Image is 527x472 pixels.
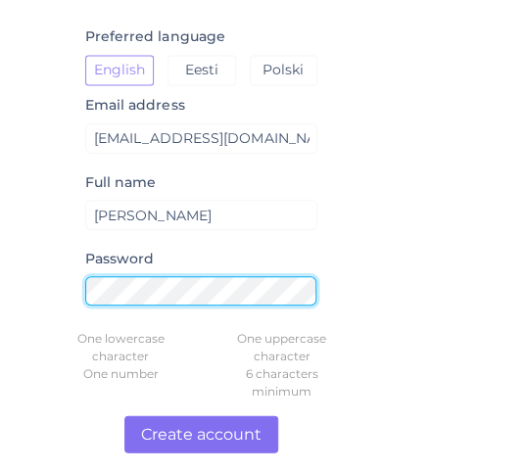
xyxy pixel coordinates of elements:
[85,95,184,116] label: Email address
[202,329,363,364] div: One uppercase character
[250,55,317,85] button: Polski
[85,55,154,85] button: English
[85,248,154,268] label: Password
[40,329,202,364] div: One lowercase character
[168,55,235,85] button: Eesti
[85,123,316,154] input: Enter email
[85,26,224,47] label: Preferred language
[85,200,316,230] input: Full name
[124,415,278,452] button: Create account
[202,364,363,400] div: 6 characters minimum
[85,171,156,192] label: Full name
[40,364,202,400] div: One number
